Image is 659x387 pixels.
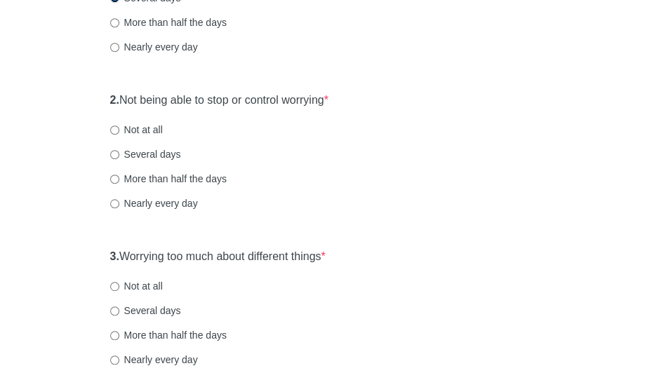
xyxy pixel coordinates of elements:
[110,18,119,27] input: More than half the days
[110,355,119,365] input: Nearly every day
[110,43,119,52] input: Nearly every day
[110,328,227,342] label: More than half the days
[110,175,119,184] input: More than half the days
[110,282,119,291] input: Not at all
[110,94,119,106] strong: 2.
[110,147,181,161] label: Several days
[110,279,163,293] label: Not at all
[110,250,119,262] strong: 3.
[110,331,119,340] input: More than half the days
[110,199,119,208] input: Nearly every day
[110,306,119,315] input: Several days
[110,304,181,318] label: Several days
[110,93,328,109] label: Not being able to stop or control worrying
[110,125,119,135] input: Not at all
[110,40,198,54] label: Nearly every day
[110,15,227,29] label: More than half the days
[110,123,163,137] label: Not at all
[110,353,198,367] label: Nearly every day
[110,196,198,210] label: Nearly every day
[110,249,326,265] label: Worrying too much about different things
[110,150,119,159] input: Several days
[110,172,227,186] label: More than half the days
